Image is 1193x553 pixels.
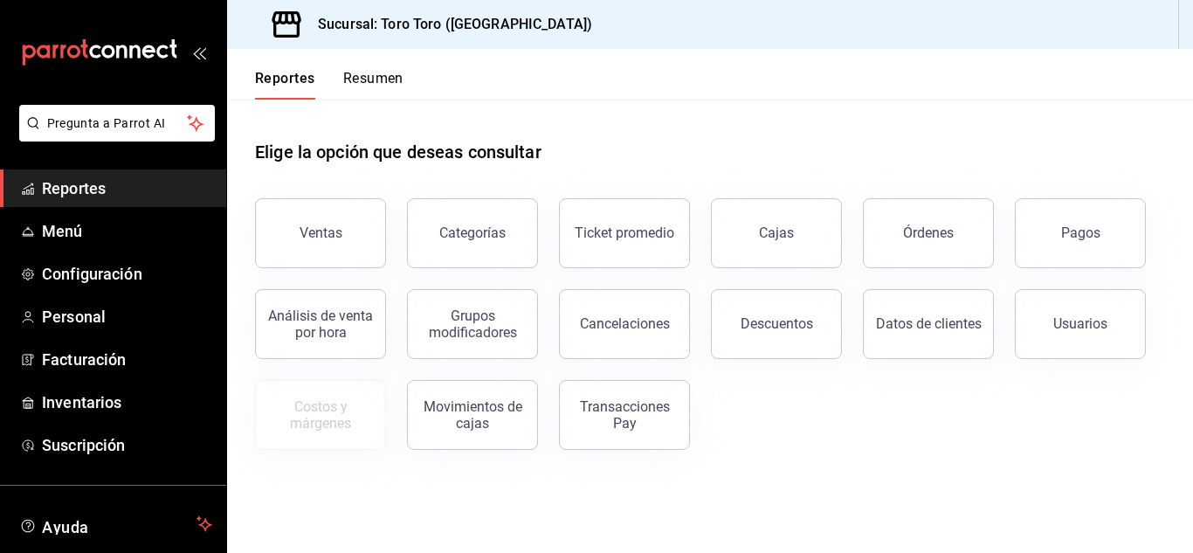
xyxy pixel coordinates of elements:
div: Usuarios [1053,315,1107,332]
div: Cajas [759,225,794,241]
div: Órdenes [903,225,954,241]
button: Resumen [343,70,403,100]
div: Ticket promedio [575,225,674,241]
button: Análisis de venta por hora [255,289,386,359]
div: Categorías [439,225,506,241]
div: Análisis de venta por hora [266,308,375,341]
a: Pregunta a Parrot AI [12,127,215,145]
div: Ventas [300,225,342,241]
div: Movimientos de cajas [418,398,527,432]
div: Costos y márgenes [266,398,375,432]
div: Pagos [1061,225,1100,241]
button: Ventas [255,198,386,268]
button: Grupos modificadores [407,289,538,359]
button: Transacciones Pay [559,380,690,450]
span: Reportes [42,176,212,200]
button: Reportes [255,70,315,100]
button: Usuarios [1015,289,1146,359]
button: Ticket promedio [559,198,690,268]
span: Configuración [42,262,212,286]
div: Transacciones Pay [570,398,679,432]
span: Inventarios [42,391,212,414]
h3: Sucursal: Toro Toro ([GEOGRAPHIC_DATA]) [304,14,592,35]
span: Ayuda [42,514,190,535]
button: Pregunta a Parrot AI [19,105,215,142]
button: Órdenes [863,198,994,268]
button: Pagos [1015,198,1146,268]
button: Cancelaciones [559,289,690,359]
button: Movimientos de cajas [407,380,538,450]
div: navigation tabs [255,70,403,100]
span: Suscripción [42,433,212,457]
button: Descuentos [711,289,842,359]
button: Categorías [407,198,538,268]
button: open_drawer_menu [192,45,206,59]
div: Datos de clientes [876,315,982,332]
span: Pregunta a Parrot AI [47,114,188,133]
span: Facturación [42,348,212,371]
span: Personal [42,305,212,328]
div: Cancelaciones [580,315,670,332]
div: Descuentos [741,315,813,332]
h1: Elige la opción que deseas consultar [255,139,541,165]
button: Cajas [711,198,842,268]
button: Contrata inventarios para ver este reporte [255,380,386,450]
button: Datos de clientes [863,289,994,359]
div: Grupos modificadores [418,308,527,341]
span: Menú [42,219,212,243]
